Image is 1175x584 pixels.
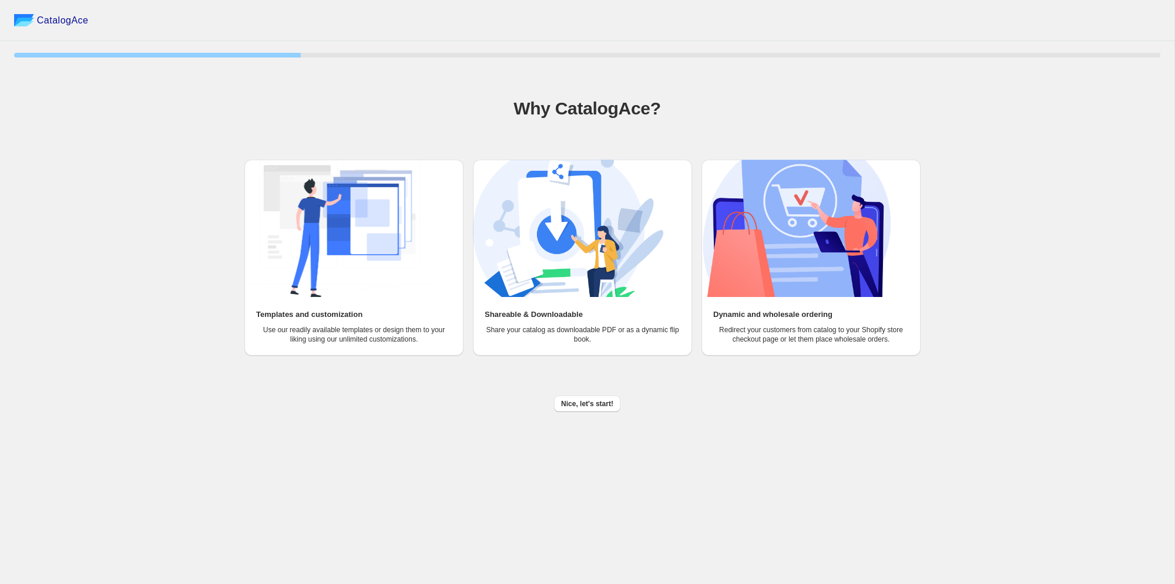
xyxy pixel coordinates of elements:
[561,399,613,409] span: Nice, let's start!
[485,309,583,320] h2: Shareable & Downloadable
[14,97,1160,120] h1: Why CatalogAce?
[701,160,892,297] img: Dynamic and wholesale ordering
[713,325,909,344] p: Redirect your customers from catalog to your Shopify store checkout page or let them place wholes...
[256,309,362,320] h2: Templates and customization
[554,396,620,412] button: Nice, let's start!
[256,325,452,344] p: Use our readily available templates or design them to your liking using our unlimited customizati...
[473,160,663,297] img: Shareable & Downloadable
[713,309,832,320] h2: Dynamic and wholesale ordering
[14,14,34,26] img: catalog ace
[37,15,89,26] span: CatalogAce
[244,160,435,297] img: Templates and customization
[485,325,680,344] p: Share your catalog as downloadable PDF or as a dynamic flip book.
